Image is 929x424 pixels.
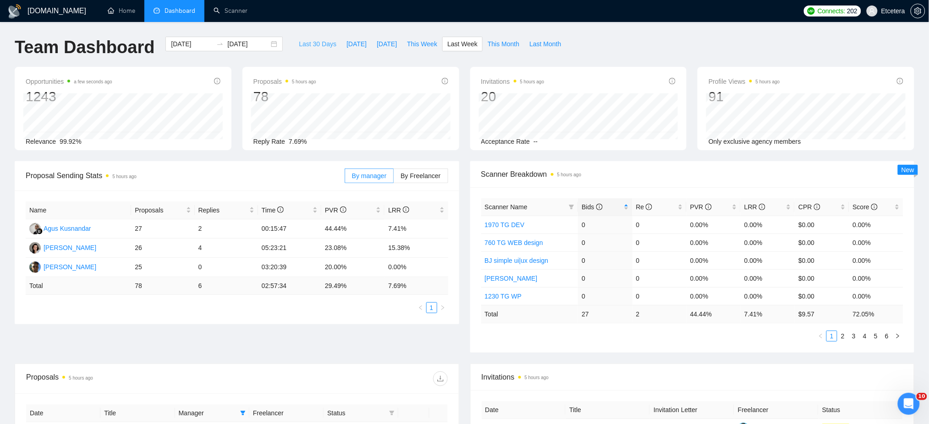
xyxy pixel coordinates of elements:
[216,40,224,48] span: swap-right
[709,88,780,105] div: 91
[108,7,135,15] a: homeHome
[36,228,43,234] img: gigradar-bm.png
[744,203,765,211] span: LRR
[529,39,561,49] span: Last Month
[341,37,372,51] button: [DATE]
[447,39,478,49] span: Last Week
[485,203,528,211] span: Scanner Name
[258,258,321,277] td: 03:20:39
[442,37,483,51] button: Last Week
[171,39,213,49] input: Start date
[249,404,324,422] th: Freelancer
[442,78,448,84] span: info-circle
[69,375,93,381] time: 5 hours ago
[687,305,741,323] td: 44.44 %
[485,221,525,228] a: 1970 TG DEV
[29,223,41,234] img: AK
[15,37,154,58] h1: Team Dashboard
[578,251,632,269] td: 0
[849,331,859,341] a: 3
[346,39,367,49] span: [DATE]
[860,331,870,341] a: 4
[44,243,96,253] div: [PERSON_NAME]
[29,242,41,254] img: TT
[165,7,195,15] span: Dashboard
[741,287,795,305] td: 0.00%
[485,257,549,264] a: BJ simple ui|ux design
[258,239,321,258] td: 05:23:21
[814,204,820,210] span: info-circle
[321,239,385,258] td: 23.08%
[385,239,448,258] td: 15.38%
[401,172,440,179] span: By Freelancer
[403,207,409,213] span: info-circle
[482,371,903,383] span: Invitations
[705,204,712,210] span: info-circle
[578,305,632,323] td: 27
[407,39,437,49] span: This Week
[533,138,538,145] span: --
[869,8,875,14] span: user
[385,277,448,295] td: 7.69 %
[485,293,522,300] a: 1230 TG WP
[427,303,437,313] a: 1
[741,269,795,287] td: 0.00%
[321,277,385,295] td: 29.49 %
[898,393,920,415] iframe: Intercom live chat
[557,172,582,177] time: 5 hours ago
[299,39,336,49] span: Last 30 Days
[759,204,765,210] span: info-circle
[483,37,524,51] button: This Month
[578,287,632,305] td: 0
[216,40,224,48] span: to
[795,305,849,323] td: $ 9.57
[795,216,849,234] td: $0.00
[289,138,307,145] span: 7.69%
[578,269,632,287] td: 0
[849,234,903,251] td: 0.00%
[253,138,285,145] span: Reply Rate
[112,174,137,179] time: 5 hours ago
[29,224,91,232] a: AKAgus Kusnandar
[321,219,385,239] td: 44.44%
[818,333,824,339] span: left
[214,78,220,84] span: info-circle
[687,251,741,269] td: 0.00%
[195,219,258,239] td: 2
[741,251,795,269] td: 0.00%
[911,7,925,15] span: setting
[815,331,826,342] li: Previous Page
[838,331,848,341] a: 2
[26,76,112,87] span: Opportunities
[849,287,903,305] td: 0.00%
[827,331,837,341] a: 1
[258,219,321,239] td: 00:15:47
[195,239,258,258] td: 4
[415,302,426,313] button: left
[650,401,734,419] th: Invitation Letter
[818,6,845,16] span: Connects:
[488,39,519,49] span: This Month
[734,401,819,419] th: Freelancer
[690,203,712,211] span: PVR
[882,331,892,341] a: 6
[567,200,576,214] span: filter
[849,216,903,234] td: 0.00%
[795,234,849,251] td: $0.00
[632,269,687,287] td: 0
[902,166,914,174] span: New
[292,79,316,84] time: 5 hours ago
[687,269,741,287] td: 0.00%
[44,223,91,234] div: Agus Kusnandar
[26,277,131,295] td: Total
[578,216,632,234] td: 0
[440,305,445,310] span: right
[29,263,96,270] a: AP[PERSON_NAME]
[485,275,538,282] a: [PERSON_NAME]
[847,6,857,16] span: 202
[520,79,544,84] time: 5 hours ago
[808,7,815,15] img: upwork-logo.png
[214,7,247,15] a: searchScanner
[741,234,795,251] td: 0.00%
[870,331,881,342] li: 5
